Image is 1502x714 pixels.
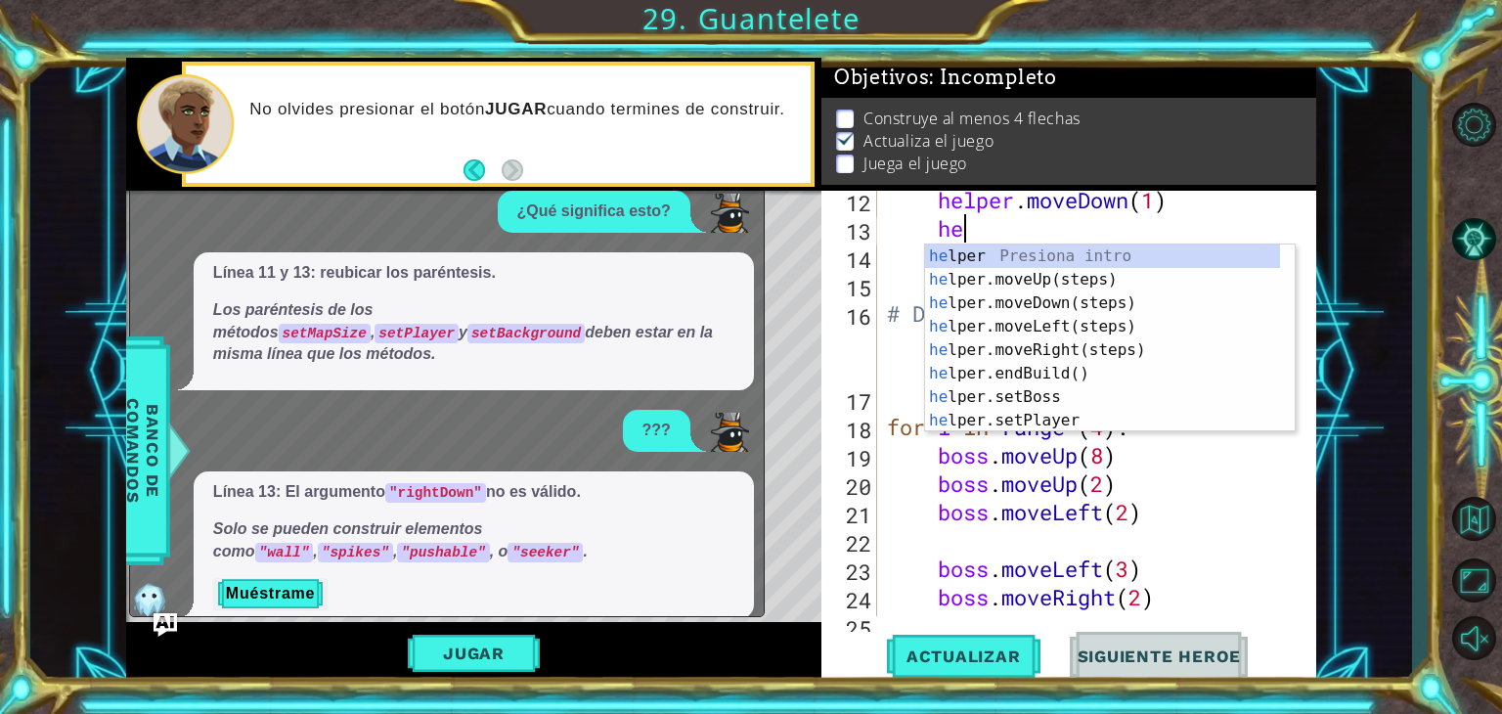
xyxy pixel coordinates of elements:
[825,302,877,387] div: 16
[863,108,1080,129] p: Construye al menos 4 flechas
[863,130,994,152] p: Actualiza el juego
[397,543,489,562] code: "pushable"
[825,387,877,416] div: 17
[117,349,168,552] span: Banco de comandos
[508,543,583,562] code: "seeker"
[517,201,671,223] p: ¿Qué significa esto?
[825,643,877,671] div: 26
[255,543,314,562] code: "wall"
[887,647,1040,666] span: Actualizar
[154,613,177,637] button: Ask AI
[375,324,459,343] code: setPlayer
[1445,214,1502,266] button: Pista AI
[825,501,877,529] div: 21
[385,483,486,503] code: "rightDown"
[464,159,502,181] button: Back
[130,580,169,619] img: AI
[887,632,1040,682] button: Actualizar
[1445,612,1502,664] button: Activar sonido.
[825,416,877,444] div: 18
[1445,490,1502,547] button: Volver al Mapa
[863,153,967,174] p: Juega el juego
[1445,99,1502,151] button: Opciones del Nivel
[213,301,713,363] em: Los paréntesis de los métodos , y deben estar en la misma línea que los métodos.
[213,481,734,504] p: Línea 13: El argumento no es válido.
[213,520,588,559] em: Solo se pueden construir elementos como , , , o .
[485,100,547,118] strong: JUGAR
[710,413,749,452] img: Player
[825,444,877,472] div: 19
[1058,647,1261,666] span: Siguiente Heroe
[408,635,540,672] button: Jugar
[502,159,523,181] button: Next
[710,194,749,233] img: Player
[825,189,877,217] div: 12
[825,217,877,245] div: 13
[213,262,734,285] p: Línea 11 y 13: reubicar los paréntesis.
[1445,487,1502,552] a: Volver al Mapa
[825,472,877,501] div: 20
[825,274,877,302] div: 15
[825,529,877,558] div: 22
[467,324,585,343] code: setBackground
[825,614,877,643] div: 25
[1445,555,1502,606] button: Maximizar Navegador
[929,66,1056,89] span: : Incompleto
[836,130,856,146] img: Check mark for checkbox
[834,66,1057,90] span: Objetivos
[825,558,877,586] div: 23
[825,245,877,274] div: 14
[1058,632,1261,682] button: Siguiente Heroe
[318,543,393,562] code: "spikes"
[642,420,671,442] p: ???
[249,99,797,120] p: No olvides presionar el botón cuando termines de construir.
[279,324,371,343] code: setMapSize
[213,578,328,609] button: Muéstrame
[825,586,877,614] div: 24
